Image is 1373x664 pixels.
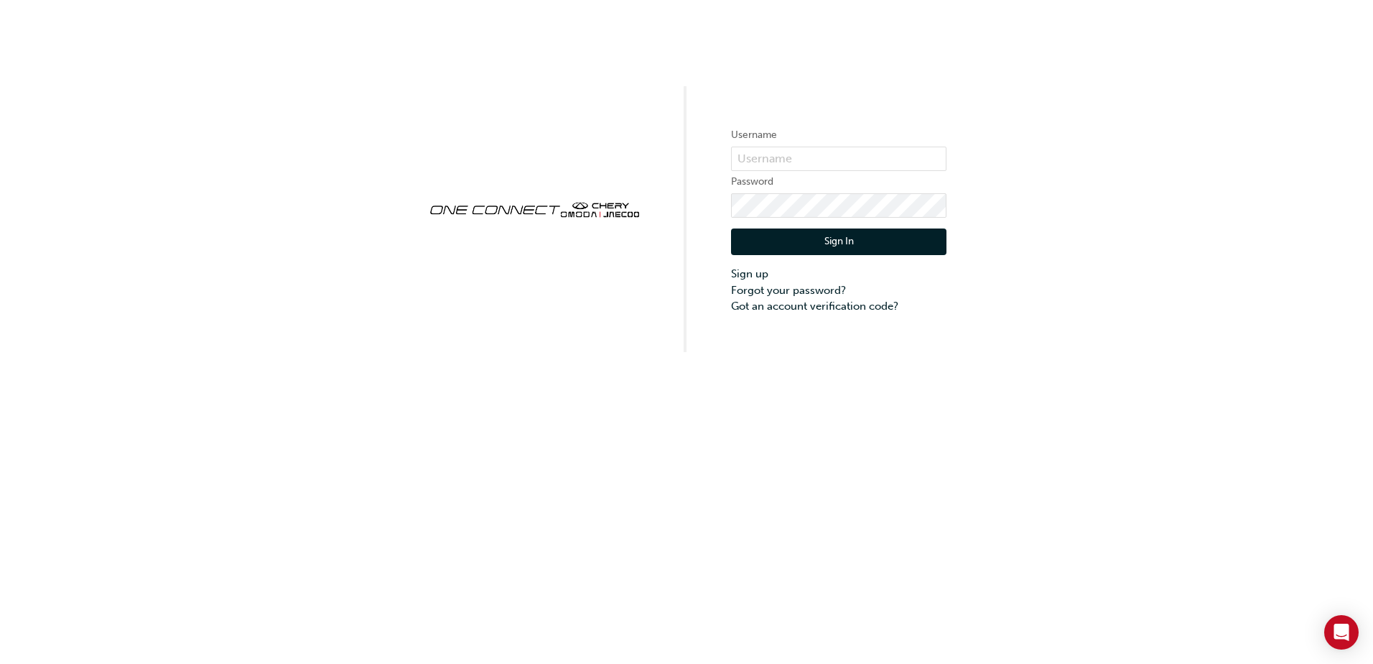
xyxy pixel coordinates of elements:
img: oneconnect [427,190,642,227]
a: Forgot your password? [731,282,946,299]
div: Open Intercom Messenger [1324,615,1359,650]
label: Username [731,126,946,144]
button: Sign In [731,229,946,256]
label: Password [731,173,946,190]
a: Sign up [731,266,946,282]
input: Username [731,147,946,171]
a: Got an account verification code? [731,298,946,315]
